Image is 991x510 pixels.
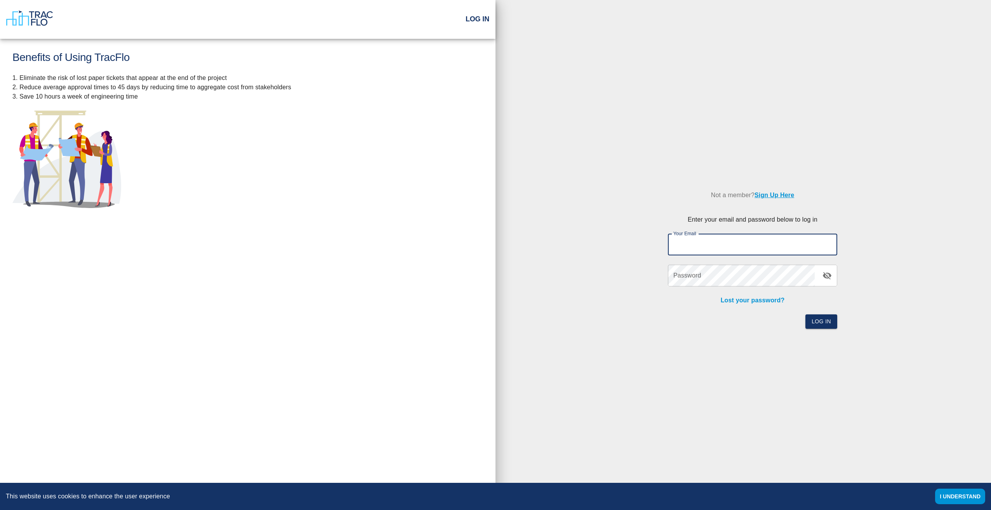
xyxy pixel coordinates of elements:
iframe: Chat Widget [952,473,991,510]
img: illustration [12,111,121,208]
h2: Log In [466,15,489,24]
label: Your Email [673,230,696,237]
a: Lost your password? [721,297,785,304]
div: This website uses cookies to enhance the user experience [6,492,923,501]
p: 1. Eliminate the risk of lost paper tickets that appear at the end of the project 2. Reduce avera... [12,73,483,101]
a: Sign Up Here [755,192,794,198]
button: toggle password visibility [818,266,836,285]
img: TracFlo [6,10,53,26]
p: Enter your email and password below to log in [668,215,837,224]
button: Accept cookies [935,489,985,504]
p: Not a member? [668,185,837,206]
button: Log In [805,314,837,329]
h1: Benefits of Using TracFlo [12,51,483,64]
